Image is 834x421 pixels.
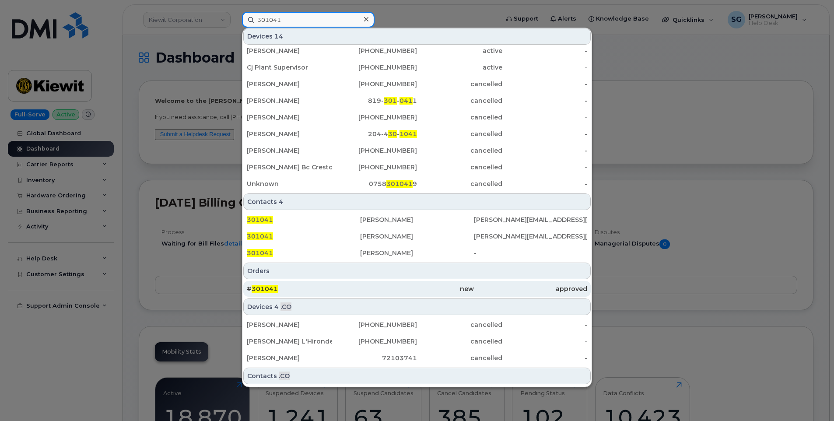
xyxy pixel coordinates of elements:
div: [PERSON_NAME] [247,320,332,329]
a: [PERSON_NAME]72103741cancelled- [243,350,591,366]
a: Cj Plant Supervisor[PHONE_NUMBER]active- [243,60,591,75]
div: 819- - 1 [332,96,417,105]
a: [PERSON_NAME]819-301-0411cancelled- [243,93,591,109]
iframe: Messenger Launcher [796,383,827,414]
div: cancelled [417,146,502,155]
div: [PHONE_NUMBER] [332,80,417,88]
span: 301041 [247,232,273,240]
div: Contacts [243,368,591,384]
div: - [502,46,588,55]
div: Devices [243,298,591,315]
a: [PERSON_NAME]204-430-1041cancelled- [243,126,591,142]
span: 041 [399,97,413,105]
div: [PHONE_NUMBER] [332,337,417,346]
div: [PERSON_NAME] [360,232,473,241]
div: - [502,320,588,329]
div: new [360,284,473,293]
div: cancelled [417,80,502,88]
div: cancelled [417,354,502,362]
div: Contacts [243,193,591,210]
div: 72103741 [332,354,417,362]
div: [PERSON_NAME] [247,46,332,55]
div: [PHONE_NUMBER] [332,146,417,155]
div: cancelled [417,337,502,346]
div: - [502,80,588,88]
div: [PHONE_NUMBER] [332,163,417,172]
div: - [502,337,588,346]
div: [PERSON_NAME] Bc Creston Plant Manager [247,163,332,172]
div: [PERSON_NAME] [247,354,332,362]
a: [PERSON_NAME][PHONE_NUMBER]cancelled- [243,76,591,92]
div: 0758 9 [332,179,417,188]
a: Unknown07583010419cancelled- [243,176,591,192]
div: 204-4 - [332,130,417,138]
div: cancelled [417,320,502,329]
div: [PERSON_NAME] [247,80,332,88]
span: 301041 [252,285,278,293]
div: [PHONE_NUMBER] [332,320,417,329]
a: [PERSON_NAME][PHONE_NUMBER]cancelled- [243,317,591,333]
span: .CO [280,302,291,311]
a: [PERSON_NAME][PHONE_NUMBER]active- [243,43,591,59]
div: - [474,249,587,257]
div: - [502,130,588,138]
div: Cj Plant Supervisor [247,63,332,72]
span: 301041 [247,249,273,257]
a: [PERSON_NAME] Bc Creston Plant Manager[PHONE_NUMBER]cancelled- [243,159,591,175]
div: - [502,63,588,72]
div: Orders [243,263,591,279]
span: 1041 [399,130,417,138]
span: 301041 [247,216,273,224]
div: - [502,146,588,155]
div: - [502,163,588,172]
div: - [502,179,588,188]
div: [PERSON_NAME] L'Hirondelle [247,337,332,346]
a: 301041[PERSON_NAME][PERSON_NAME][EMAIL_ADDRESS][PERSON_NAME][PERSON_NAME][DOMAIN_NAME] [243,212,591,228]
div: [PERSON_NAME] [247,130,332,138]
div: Unknown [247,179,332,188]
div: [PERSON_NAME] [247,113,332,122]
a: [PERSON_NAME][PHONE_NUMBER]cancelled- [243,109,591,125]
div: [PERSON_NAME] [360,215,473,224]
div: - [502,96,588,105]
div: [PERSON_NAME][EMAIL_ADDRESS][PERSON_NAME][PERSON_NAME][DOMAIN_NAME] [474,232,587,241]
div: [PERSON_NAME] [247,146,332,155]
a: [PERSON_NAME][PHONE_NUMBER]cancelled- [243,143,591,158]
div: [PERSON_NAME] [247,96,332,105]
a: 301041[PERSON_NAME][PERSON_NAME][EMAIL_ADDRESS][PERSON_NAME][PERSON_NAME][DOMAIN_NAME] [243,228,591,244]
span: 301 [384,97,397,105]
span: .CO [279,372,290,380]
span: 14 [274,32,283,41]
a: 301041[PERSON_NAME][PERSON_NAME][EMAIL_ADDRESS][PERSON_NAME][PERSON_NAME][DOMAIN_NAME] [243,386,591,402]
a: 301041[PERSON_NAME]- [243,245,591,261]
div: cancelled [417,179,502,188]
div: active [417,46,502,55]
div: [PHONE_NUMBER] [332,46,417,55]
span: 30 [388,130,397,138]
div: - [502,113,588,122]
span: 301041 [386,180,413,188]
div: [PHONE_NUMBER] [332,113,417,122]
div: active [417,63,502,72]
span: 4 [279,197,283,206]
div: # [247,284,360,293]
div: [PHONE_NUMBER] [332,63,417,72]
div: cancelled [417,130,502,138]
div: [PERSON_NAME] [360,249,473,257]
div: cancelled [417,163,502,172]
div: Devices [243,28,591,45]
div: - [502,354,588,362]
div: cancelled [417,113,502,122]
div: [PERSON_NAME][EMAIL_ADDRESS][PERSON_NAME][PERSON_NAME][DOMAIN_NAME] [474,215,587,224]
a: [PERSON_NAME] L'Hirondelle[PHONE_NUMBER]cancelled- [243,333,591,349]
div: approved [474,284,587,293]
a: #301041newapproved [243,281,591,297]
div: cancelled [417,96,502,105]
span: 4 [274,302,279,311]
